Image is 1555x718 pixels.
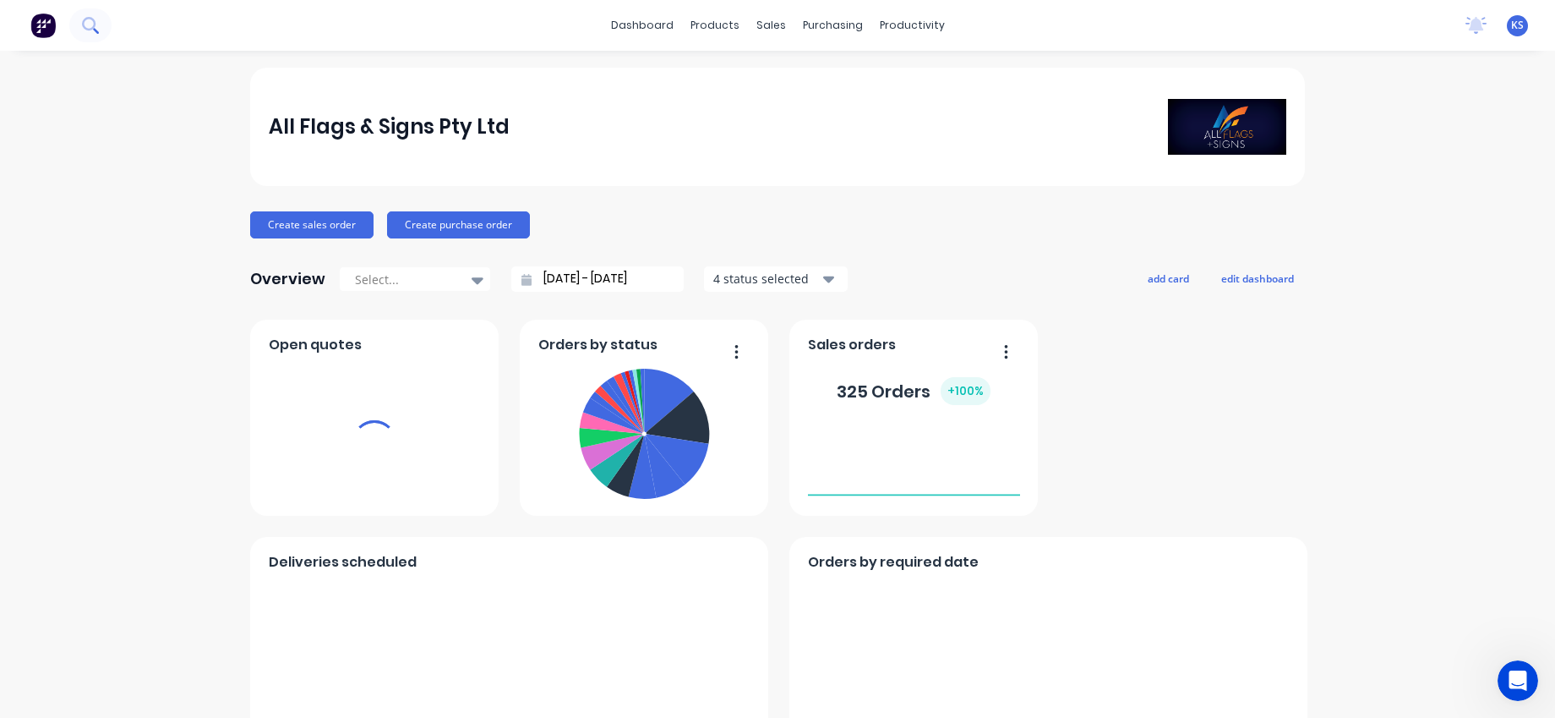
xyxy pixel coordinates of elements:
[603,13,682,38] a: dashboard
[808,335,896,355] span: Sales orders
[1210,267,1305,289] button: edit dashboard
[704,266,848,292] button: 4 status selected
[941,377,990,405] div: + 100 %
[387,211,530,238] button: Create purchase order
[837,377,990,405] div: 325 Orders
[682,13,748,38] div: products
[748,13,794,38] div: sales
[250,211,374,238] button: Create sales order
[1498,660,1538,701] iframe: Intercom live chat
[794,13,871,38] div: purchasing
[1137,267,1200,289] button: add card
[269,552,417,573] span: Deliveries scheduled
[250,262,325,296] div: Overview
[30,13,56,38] img: Factory
[269,110,510,144] div: All Flags & Signs Pty Ltd
[538,335,657,355] span: Orders by status
[1511,18,1524,33] span: KS
[713,270,820,288] div: 4 status selected
[269,335,362,355] span: Open quotes
[1168,99,1286,155] img: All Flags & Signs Pty Ltd
[871,13,953,38] div: productivity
